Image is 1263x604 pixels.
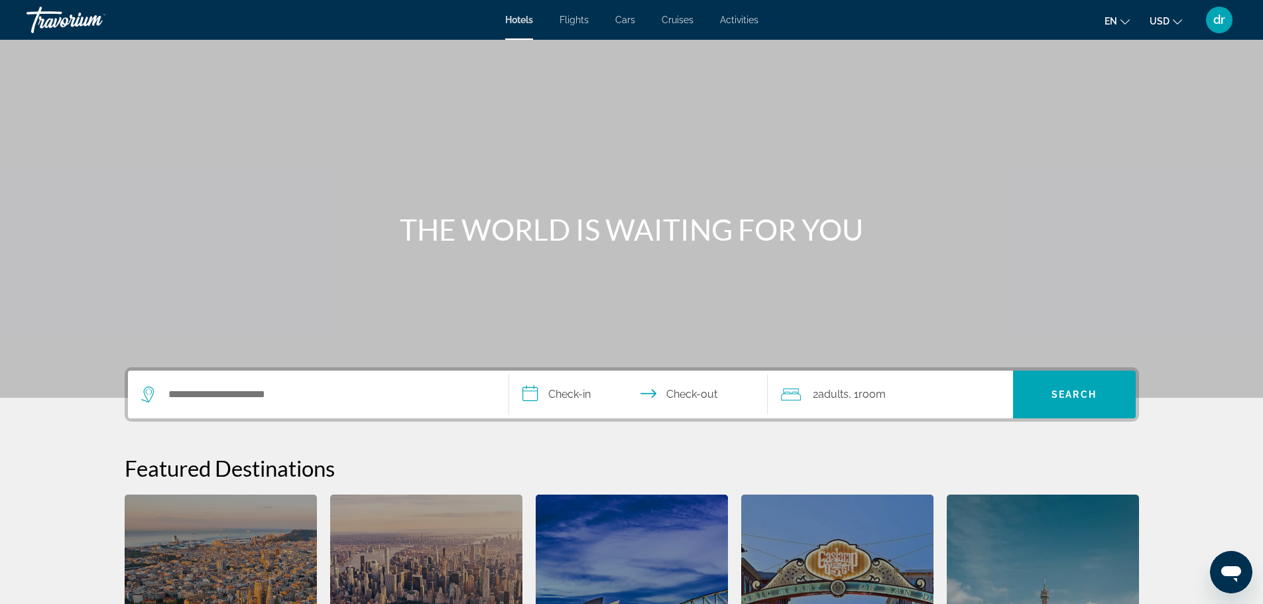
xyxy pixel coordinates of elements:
[818,388,849,400] span: Adults
[1150,11,1182,30] button: Change currency
[859,388,886,400] span: Room
[1210,551,1252,593] iframe: Button to launch messaging window
[1105,16,1117,27] span: en
[128,371,1136,418] div: Search widget
[1150,16,1170,27] span: USD
[167,385,489,404] input: Search hotel destination
[1213,13,1225,27] span: dr
[1202,6,1236,34] button: User Menu
[125,455,1139,481] h2: Featured Destinations
[383,212,880,247] h1: THE WORLD IS WAITING FOR YOU
[849,385,886,404] span: , 1
[662,15,693,25] a: Cruises
[1105,11,1130,30] button: Change language
[27,3,159,37] a: Travorium
[1013,371,1136,418] button: Search
[615,15,635,25] a: Cars
[505,15,533,25] a: Hotels
[1052,389,1097,400] span: Search
[720,15,758,25] a: Activities
[813,385,849,404] span: 2
[560,15,589,25] a: Flights
[509,371,768,418] button: Select check in and out date
[768,371,1013,418] button: Travelers: 2 adults, 0 children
